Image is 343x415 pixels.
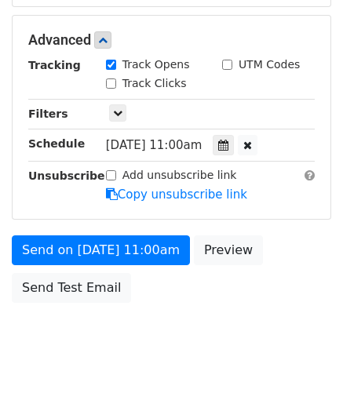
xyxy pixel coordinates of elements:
strong: Filters [28,107,68,120]
label: Track Opens [122,56,190,73]
label: UTM Codes [239,56,300,73]
label: Add unsubscribe link [122,167,237,184]
strong: Tracking [28,59,81,71]
iframe: Chat Widget [265,340,343,415]
a: Copy unsubscribe link [106,187,247,202]
h5: Advanced [28,31,315,49]
label: Track Clicks [122,75,187,92]
a: Send on [DATE] 11:00am [12,235,190,265]
a: Send Test Email [12,273,131,303]
strong: Unsubscribe [28,169,105,182]
a: Preview [194,235,263,265]
strong: Schedule [28,137,85,150]
span: [DATE] 11:00am [106,138,203,152]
